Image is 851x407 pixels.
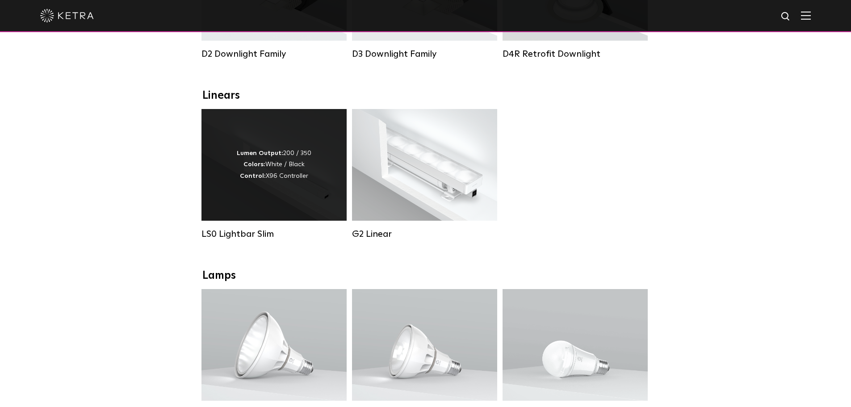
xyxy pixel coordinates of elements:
[352,49,497,59] div: D3 Downlight Family
[201,229,347,239] div: LS0 Lightbar Slim
[237,150,283,156] strong: Lumen Output:
[503,49,648,59] div: D4R Retrofit Downlight
[801,11,811,20] img: Hamburger%20Nav.svg
[40,9,94,22] img: ketra-logo-2019-white
[202,89,649,102] div: Linears
[243,161,265,168] strong: Colors:
[202,269,649,282] div: Lamps
[201,49,347,59] div: D2 Downlight Family
[201,109,347,239] a: LS0 Lightbar Slim Lumen Output:200 / 350Colors:White / BlackControl:X96 Controller
[780,11,792,22] img: search icon
[352,109,497,239] a: G2 Linear Lumen Output:400 / 700 / 1000Colors:WhiteBeam Angles:Flood / [GEOGRAPHIC_DATA] / Narrow...
[352,229,497,239] div: G2 Linear
[237,148,311,182] div: 200 / 350 White / Black X96 Controller
[240,173,266,179] strong: Control:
